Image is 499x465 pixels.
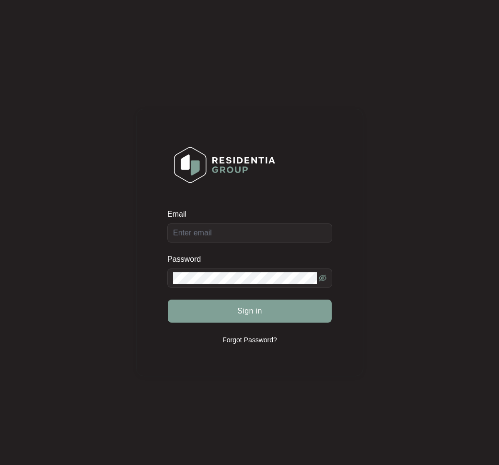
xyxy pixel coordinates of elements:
[173,272,317,284] input: Password
[319,274,326,282] span: eye-invisible
[222,335,277,345] p: Forgot Password?
[168,300,332,323] button: Sign in
[167,223,332,243] input: Email
[168,140,281,189] img: Login Logo
[237,305,262,317] span: Sign in
[167,209,193,219] label: Email
[167,255,208,264] label: Password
